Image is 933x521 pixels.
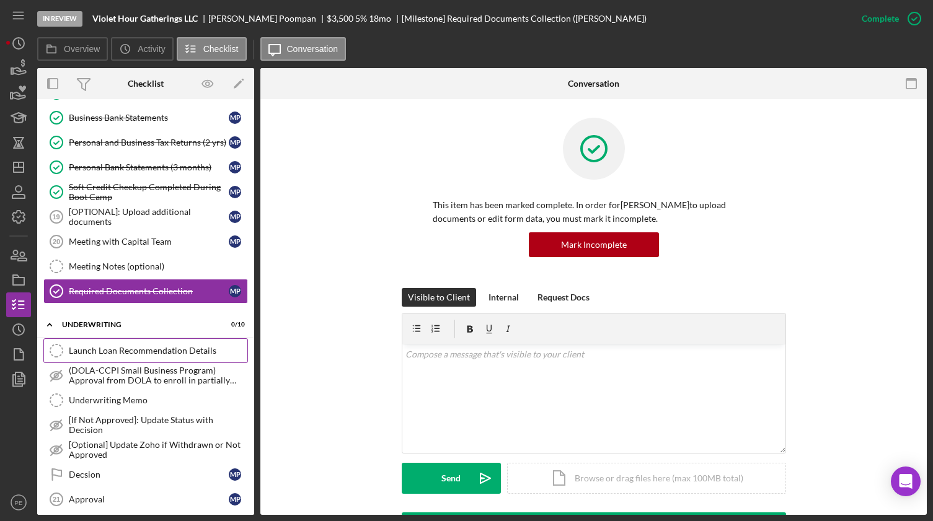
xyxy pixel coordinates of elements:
[43,279,248,304] a: Required Documents CollectionMP
[260,37,347,61] button: Conversation
[37,37,108,61] button: Overview
[92,14,198,24] b: Violet Hour Gatherings LLC
[111,37,173,61] button: Activity
[208,14,327,24] div: [PERSON_NAME] Poompan
[369,14,391,24] div: 18 mo
[69,237,229,247] div: Meeting with Capital Team
[53,496,60,503] tspan: 21
[43,105,248,130] a: Business Bank StatementsMP
[287,44,338,54] label: Conversation
[43,155,248,180] a: Personal Bank Statements (3 months)MP
[138,44,165,54] label: Activity
[53,238,60,245] tspan: 20
[64,44,100,54] label: Overview
[229,211,241,223] div: M P
[229,161,241,173] div: M P
[229,285,241,297] div: M P
[43,254,248,279] a: Meeting Notes (optional)
[69,286,229,296] div: Required Documents Collection
[69,415,247,435] div: [If Not Approved]: Update Status with Decision
[43,437,248,462] a: [Optional] Update Zoho if Withdrawn or Not Approved
[69,366,247,385] div: (DOLA-CCPI Small Business Program) Approval from DOLA to enroll in partially forgivable loan fund
[43,487,248,512] a: 21ApprovalMP
[69,182,229,202] div: Soft Credit Checkup Completed During Boot Camp
[37,11,82,27] div: In Review
[43,229,248,254] a: 20Meeting with Capital TeamMP
[69,261,247,271] div: Meeting Notes (optional)
[69,440,247,460] div: [Optional] Update Zoho if Withdrawn or Not Approved
[43,204,248,229] a: 19[OPTIONAL]: Upload additional documentsMP
[408,288,470,307] div: Visible to Client
[489,288,519,307] div: Internal
[69,494,229,504] div: Approval
[43,413,248,437] a: [If Not Approved]: Update Status with Decision
[355,14,367,24] div: 5 %
[568,79,619,89] div: Conversation
[69,207,229,227] div: [OPTIONAL]: Upload additional documents
[43,388,248,413] a: Underwriting Memo
[128,79,164,89] div: Checklist
[891,466,921,496] div: Open Intercom Messenger
[43,462,248,487] a: DecsionMP
[229,493,241,506] div: M P
[849,6,927,31] button: Complete
[69,395,247,405] div: Underwriting Memo
[69,162,229,172] div: Personal Bank Statements (3 months)
[529,232,659,257] button: Mark Incomplete
[43,130,248,155] a: Personal and Business Tax Returns (2 yrs)MP
[327,13,353,24] span: $3,500
[177,37,247,61] button: Checklist
[69,346,247,356] div: Launch Loan Recommendation Details
[402,288,476,307] button: Visible to Client
[223,321,245,328] div: 0 / 10
[229,112,241,124] div: M P
[15,499,23,506] text: PE
[862,6,899,31] div: Complete
[531,288,596,307] button: Request Docs
[62,321,214,328] div: Underwriting
[433,198,755,226] p: This item has been marked complete. In order for [PERSON_NAME] to upload documents or edit form d...
[229,235,241,248] div: M P
[402,14,647,24] div: [Milestone] Required Documents Collection ([PERSON_NAME])
[482,288,525,307] button: Internal
[561,232,627,257] div: Mark Incomplete
[43,180,248,204] a: Soft Credit Checkup Completed During Boot CampMP
[43,338,248,363] a: Launch Loan Recommendation Details
[229,186,241,198] div: M P
[402,463,501,494] button: Send
[229,136,241,149] div: M P
[69,470,229,479] div: Decsion
[229,468,241,481] div: M P
[537,288,590,307] div: Request Docs
[203,44,239,54] label: Checklist
[69,113,229,123] div: Business Bank Statements
[441,463,461,494] div: Send
[43,363,248,388] a: (DOLA-CCPI Small Business Program) Approval from DOLA to enroll in partially forgivable loan fund
[6,490,31,515] button: PE
[69,138,229,147] div: Personal and Business Tax Returns (2 yrs)
[52,213,60,221] tspan: 19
